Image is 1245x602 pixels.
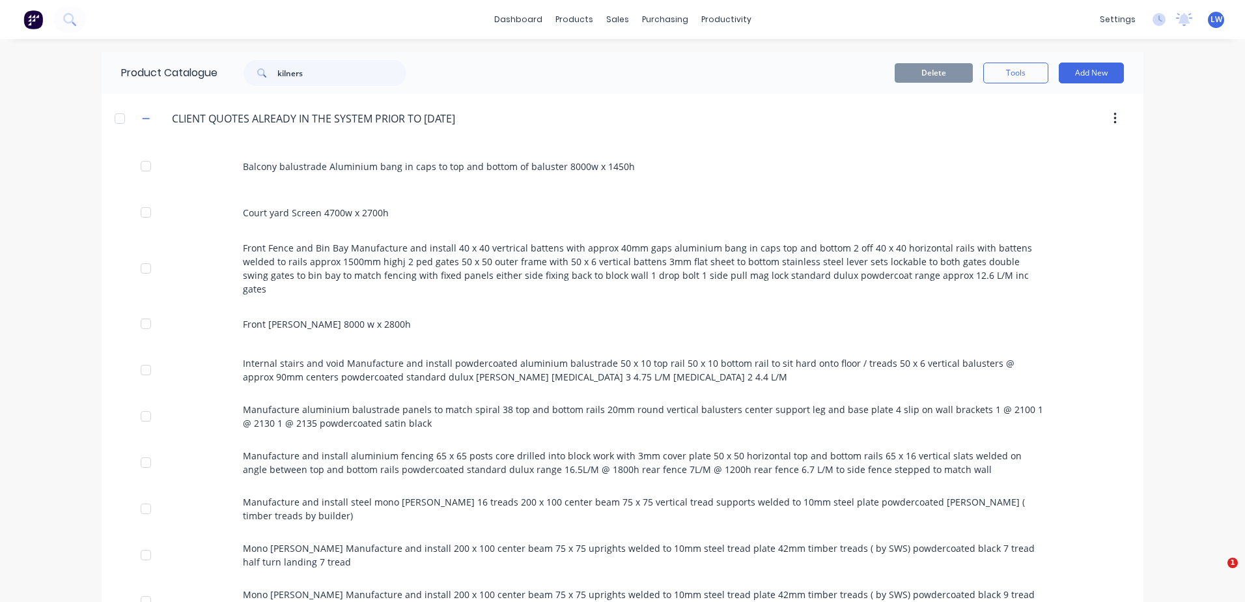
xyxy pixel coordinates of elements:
[102,236,1143,301] div: Front Fence and Bin Bay Manufacture and install 40 x 40 vertrical battens with approx 40mm gaps a...
[102,52,217,94] div: Product Catalogue
[600,10,636,29] div: sales
[1059,63,1124,83] button: Add New
[1201,558,1232,589] iframe: Intercom live chat
[695,10,758,29] div: productivity
[488,10,549,29] a: dashboard
[983,63,1048,83] button: Tools
[102,440,1143,486] div: Manufacture and install aluminium fencing 65 x 65 posts core drilled into block work with 3mm cov...
[277,60,406,86] input: Search...
[102,347,1143,394] div: Internal stairs and void Manufacture and install powdercoated aluminium balustrade 50 x 10 top ra...
[1210,14,1222,25] span: LW
[102,190,1143,236] div: Court yard Screen 4700w x 2700h
[102,143,1143,190] div: Balcony balustrade Aluminium bang in caps to top and bottom of baluster 8000w x 1450h
[1093,10,1142,29] div: settings
[172,111,466,126] input: Enter category name
[102,394,1143,440] div: Manufacture aluminium balustrade panels to match spiral 38 top and bottom rails 20mm round vertic...
[102,532,1143,579] div: Mono [PERSON_NAME] Manufacture and install 200 x 100 center beam 75 x 75 uprights welded to 10mm ...
[102,486,1143,532] div: Manufacture and install steel mono [PERSON_NAME] 16 treads 200 x 100 center beam 75 x 75 vertical...
[895,63,973,83] button: Delete
[23,10,43,29] img: Factory
[549,10,600,29] div: products
[102,301,1143,347] div: Front [PERSON_NAME] 8000 w x 2800h
[1227,558,1238,568] span: 1
[636,10,695,29] div: purchasing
